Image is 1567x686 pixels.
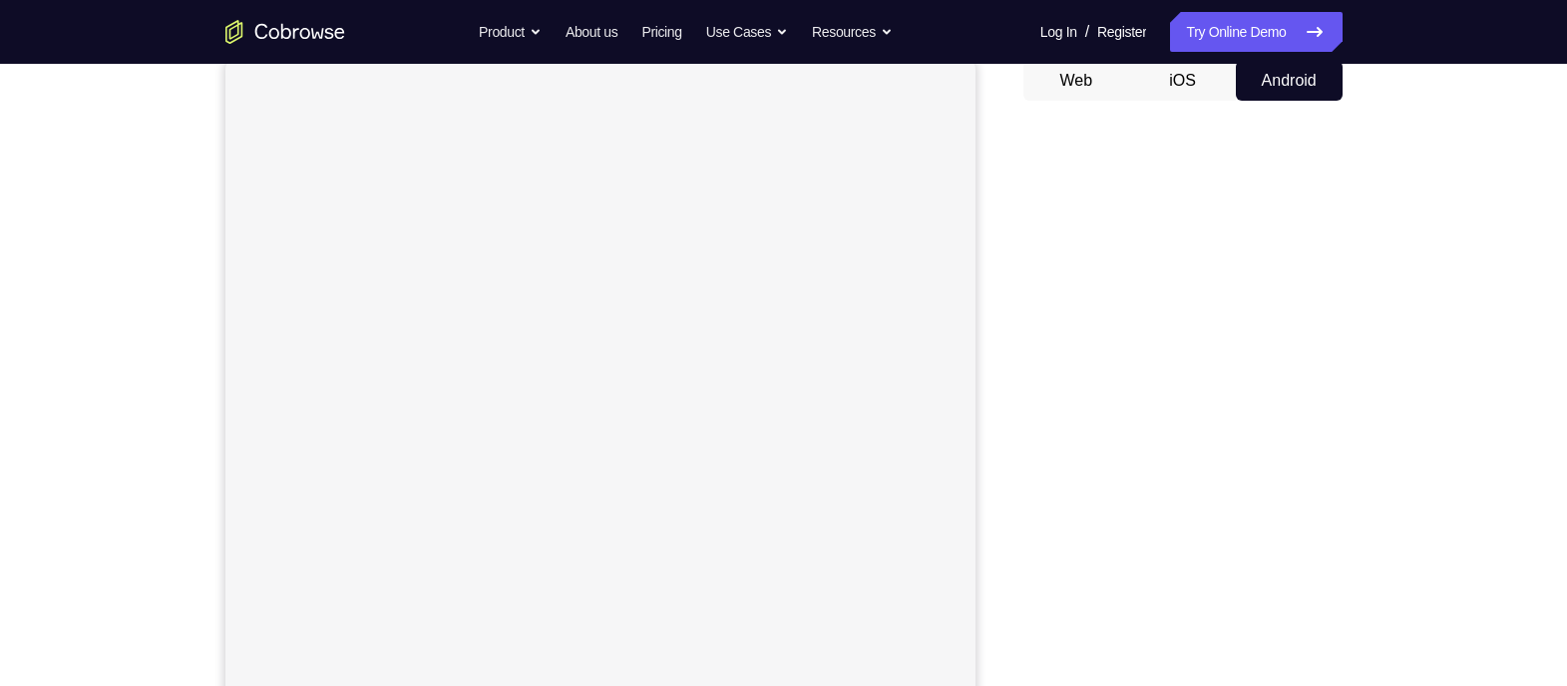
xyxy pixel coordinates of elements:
a: About us [566,12,617,52]
a: Go to the home page [225,20,345,44]
a: Try Online Demo [1170,12,1342,52]
button: Web [1023,61,1130,101]
button: Resources [812,12,893,52]
a: Log In [1040,12,1077,52]
span: / [1085,20,1089,44]
button: iOS [1129,61,1236,101]
a: Pricing [641,12,681,52]
button: Use Cases [706,12,788,52]
button: Android [1236,61,1343,101]
a: Register [1097,12,1146,52]
button: Product [479,12,542,52]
